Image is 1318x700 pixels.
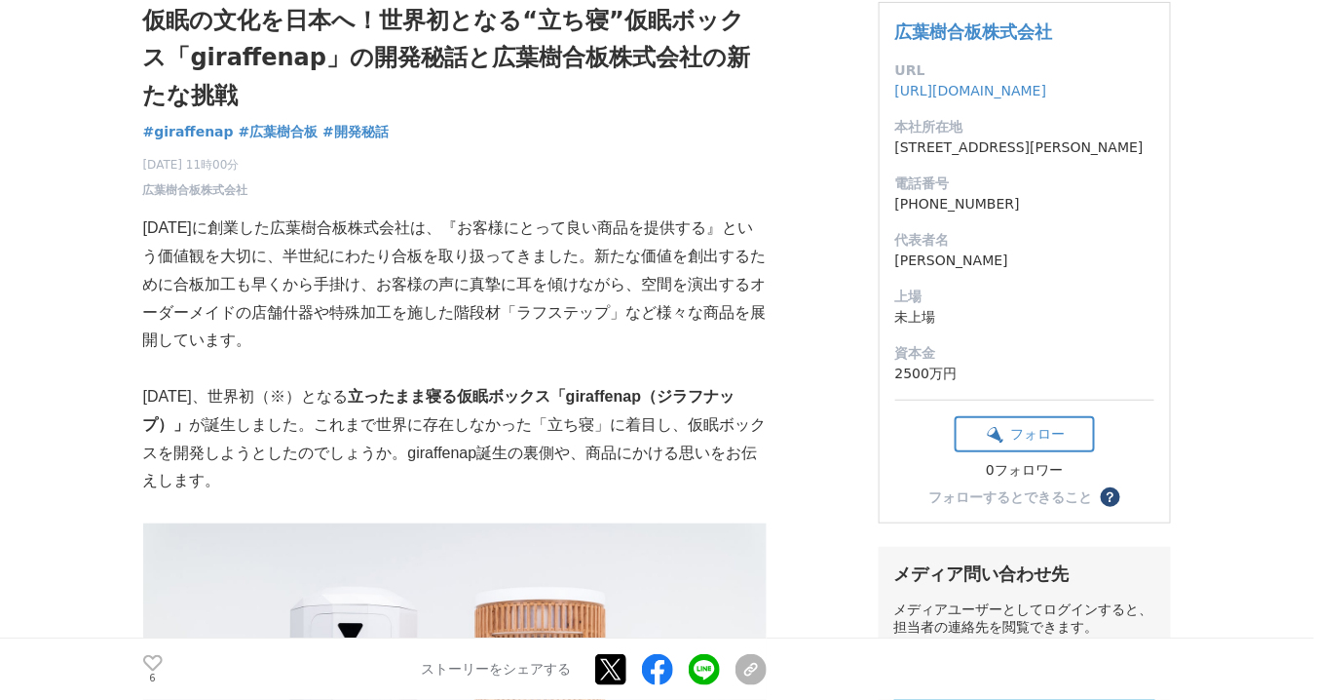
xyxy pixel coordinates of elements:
[1104,490,1117,504] span: ？
[894,563,1155,586] div: メディア問い合わせ先
[895,307,1154,328] dd: 未上場
[895,21,1053,42] a: 広葉樹合板株式会社
[239,123,319,140] span: #広葉樹合板
[895,117,1154,137] dt: 本社所在地
[895,251,1154,271] dd: [PERSON_NAME]
[143,388,735,433] strong: 立ったまま寝る仮眠ボックス「giraffenap（ジラフナップ）」
[895,364,1154,384] dd: 2500万円
[143,674,163,683] p: 6
[143,214,767,355] p: [DATE]に創業した広葉樹合板株式会社は、『お客様にとって良い商品を提供する』という価値観を大切に、半世紀にわたり合板を取り扱ってきました。新たな価値を創出するために合板加工も早くから手掛け、...
[955,416,1095,452] button: フォロー
[929,490,1093,504] div: フォローするとできること
[322,123,389,140] span: #開発秘話
[895,60,1154,81] dt: URL
[239,122,319,142] a: #広葉樹合板
[895,137,1154,158] dd: [STREET_ADDRESS][PERSON_NAME]
[895,287,1154,307] dt: 上場
[895,194,1154,214] dd: [PHONE_NUMBER]
[895,343,1154,364] dt: 資本金
[143,123,234,140] span: #giraffenap
[322,122,389,142] a: #開発秘話
[955,462,1095,480] div: 0フォロワー
[895,174,1154,194] dt: 電話番号
[143,156,248,174] span: [DATE] 11時00分
[895,230,1154,251] dt: 代表者名
[143,181,248,199] a: 広葉樹合板株式会社
[143,383,767,495] p: [DATE]、世界初（※）となる が誕生しました。これまで世界に存在しなかった「立ち寝」に着目し、仮眠ボックスを開発しようとしたのでしょうか。giraffenap誕生の裏側や、商品にかける思いを...
[894,602,1155,637] div: メディアユーザーとしてログインすると、担当者の連絡先を閲覧できます。
[422,661,572,679] p: ストーリーをシェアする
[143,2,767,114] h1: 仮眠の文化を日本へ！世界初となる“立ち寝”仮眠ボックス「giraffenap」の開発秘話と広葉樹合板株式会社の新たな挑戦
[1101,487,1120,507] button: ？
[143,122,234,142] a: #giraffenap
[895,83,1047,98] a: [URL][DOMAIN_NAME]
